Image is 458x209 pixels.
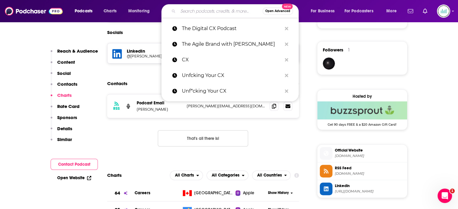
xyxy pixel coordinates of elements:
button: open menu [307,6,342,16]
a: CX [161,52,299,68]
h2: Platforms [170,171,203,180]
p: Social [57,70,71,76]
a: Unf*cking Your CX [161,83,299,99]
button: Rate Card [51,103,79,115]
h3: RSS [113,106,120,111]
span: feeds.buzzsprout.com [335,171,405,176]
a: RSS Feed[DOMAIN_NAME] [320,165,405,177]
p: Rate Card [57,103,79,109]
span: All Charts [175,173,194,177]
a: 64 [107,185,135,201]
p: Unf*cking Your CX [182,83,282,99]
p: Content [57,59,75,65]
button: Social [51,70,71,81]
a: @[PERSON_NAME] [127,54,272,58]
span: All Categories [212,173,239,177]
a: Buzzsprout Deal: Get 90 days FREE & a $20 Amazon Gift Card! [317,101,407,126]
img: Podchaser - Follow, Share and Rate Podcasts [5,5,63,17]
h2: Socials [107,27,123,38]
span: Podcasts [75,7,92,15]
a: Linkedin[URL][DOMAIN_NAME] [320,183,405,195]
p: [PERSON_NAME][EMAIL_ADDRESS][DOMAIN_NAME] [187,103,265,109]
a: The Agile Brand with [PERSON_NAME] [161,36,299,52]
button: Show profile menu [437,5,450,18]
span: Get 90 days FREE & a $20 Amazon Gift Card! [317,119,407,127]
a: The Digital CX Podcast [161,21,299,36]
h5: LinkedIn [127,48,272,54]
button: open menu [252,171,291,180]
span: Open Advanced [265,10,290,13]
a: Show notifications dropdown [420,6,430,16]
span: Logged in as podglomerate [437,5,450,18]
span: Linkedin [335,183,405,189]
p: Contacts [57,81,77,87]
h2: Countries [252,171,291,180]
p: Charts [57,92,72,98]
p: Reach & Audience [57,48,98,54]
span: Official Website [335,148,405,153]
button: Charts [51,92,72,103]
p: [PERSON_NAME] [137,107,182,112]
button: Similar [51,137,72,148]
span: Show History [268,190,289,195]
a: Careers [135,190,150,195]
a: Show notifications dropdown [405,6,416,16]
span: RSS Feed [335,165,405,171]
button: open menu [170,171,203,180]
p: Unfcking Your CX [182,68,282,83]
img: qwpm [323,57,335,69]
span: Charts [104,7,117,15]
a: Charts [100,6,120,16]
img: User Profile [437,5,450,18]
span: digitalcustomersuccess.com [335,154,405,158]
button: Contacts [51,81,77,92]
button: open menu [382,6,404,16]
h5: @[PERSON_NAME] [127,54,223,58]
span: For Business [311,7,335,15]
img: Buzzsprout Deal: Get 90 days FREE & a $20 Amazon Gift Card! [317,101,407,119]
span: New [282,4,293,9]
p: CX [182,52,282,68]
button: Reach & Audience [51,48,98,59]
button: Contact Podcast [51,159,98,170]
p: The Digital CX Podcast [182,21,282,36]
span: For Podcasters [344,7,373,15]
a: Open Website [57,175,91,180]
button: open menu [70,6,100,16]
span: https://www.linkedin.com/in/alexturkovic [335,189,405,194]
button: Details [51,126,72,137]
p: Similar [57,137,72,142]
div: 1 [348,47,350,53]
button: open menu [207,171,248,180]
h2: Contacts [107,78,127,89]
span: Monitoring [128,7,150,15]
iframe: Intercom live chat [438,189,452,203]
span: All Countries [257,173,282,177]
span: Apple [243,190,254,196]
h3: 64 [115,190,120,197]
p: Sponsors [57,115,77,120]
span: More [386,7,397,15]
p: The Agile Brand with Greg Kihlström [182,36,282,52]
a: Apple [235,190,266,196]
span: Followers [323,47,343,53]
a: Unfcking Your CX [161,68,299,83]
a: Official Website[DOMAIN_NAME] [320,147,405,160]
button: Open AdvancedNew [263,8,293,15]
button: Sponsors [51,115,77,126]
span: Canada [194,190,233,196]
div: Search podcasts, credits, & more... [167,4,304,18]
input: Search podcasts, credits, & more... [178,6,263,16]
h2: Categories [207,171,248,180]
span: 1 [450,189,455,193]
button: open menu [124,6,157,16]
button: open menu [341,6,382,16]
h2: Charts [107,172,122,178]
button: Content [51,59,75,70]
button: Show History [266,190,295,195]
a: [GEOGRAPHIC_DATA] [180,190,235,196]
div: Hosted by [317,94,407,99]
